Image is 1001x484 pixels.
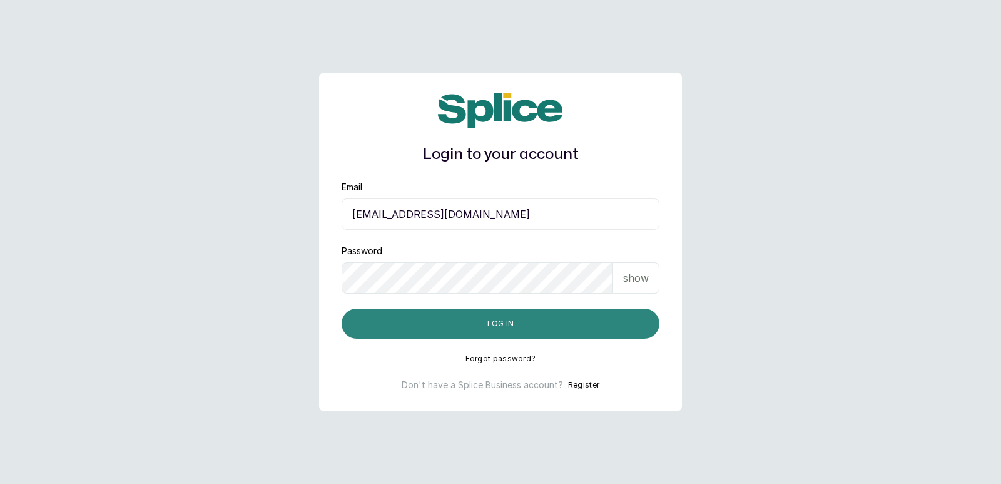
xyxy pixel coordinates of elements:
[568,379,599,391] button: Register
[623,270,649,286] p: show
[342,245,382,257] label: Password
[402,379,563,391] p: Don't have a Splice Business account?
[465,354,536,364] button: Forgot password?
[342,143,659,166] h1: Login to your account
[342,181,362,193] label: Email
[342,198,659,230] input: email@acme.com
[342,309,659,339] button: Log in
